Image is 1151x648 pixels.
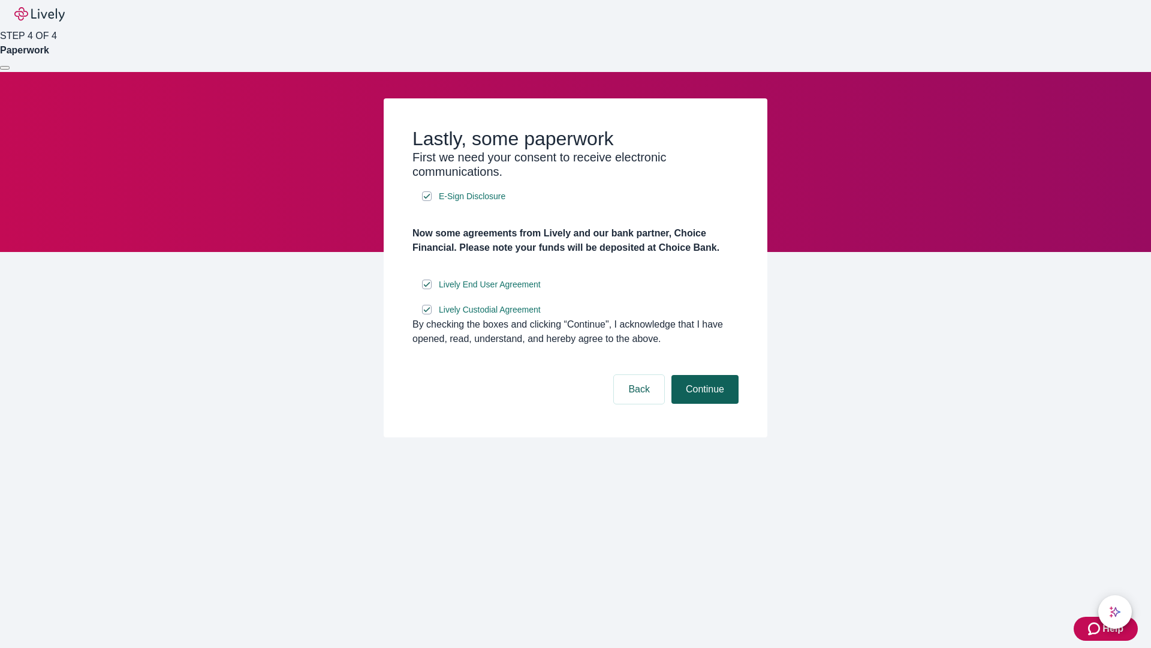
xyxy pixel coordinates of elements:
[436,189,508,204] a: e-sign disclosure document
[412,150,739,179] h3: First we need your consent to receive electronic communications.
[671,375,739,404] button: Continue
[436,302,543,317] a: e-sign disclosure document
[412,317,739,346] div: By checking the boxes and clicking “Continue", I acknowledge that I have opened, read, understand...
[439,304,541,316] span: Lively Custodial Agreement
[436,277,543,292] a: e-sign disclosure document
[14,7,65,22] img: Lively
[439,278,541,291] span: Lively End User Agreement
[1109,606,1121,618] svg: Lively AI Assistant
[1088,622,1102,636] svg: Zendesk support icon
[412,127,739,150] h2: Lastly, some paperwork
[1074,617,1138,641] button: Zendesk support iconHelp
[439,190,505,203] span: E-Sign Disclosure
[1102,622,1123,636] span: Help
[1098,595,1132,629] button: chat
[614,375,664,404] button: Back
[412,226,739,255] h4: Now some agreements from Lively and our bank partner, Choice Financial. Please note your funds wi...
